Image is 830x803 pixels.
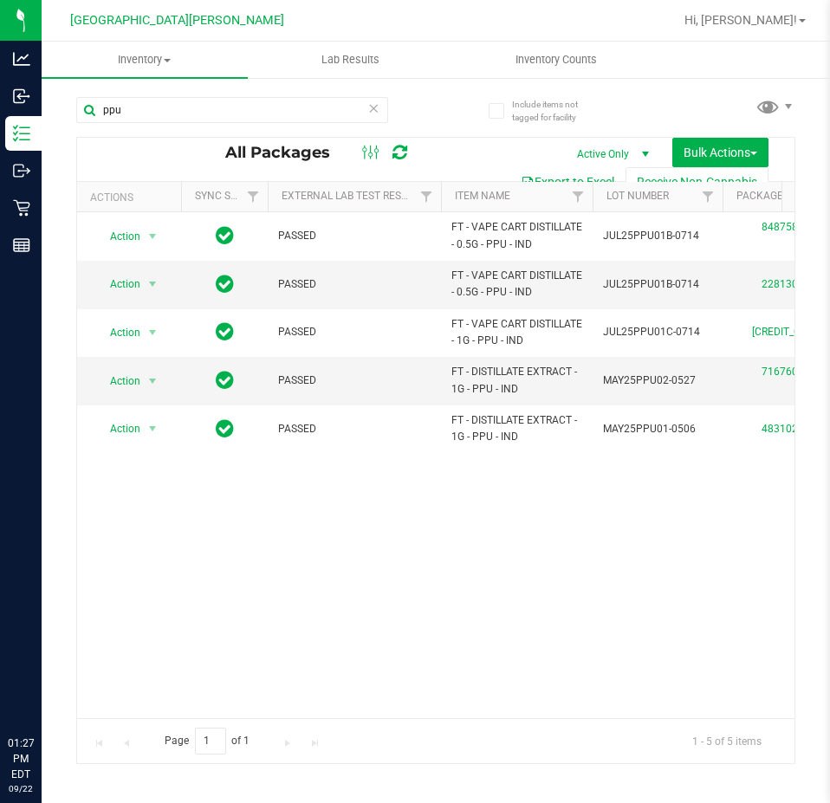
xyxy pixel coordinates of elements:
span: FT - DISTILLATE EXTRACT - 1G - PPU - IND [451,364,582,397]
span: Action [94,224,141,249]
span: FT - VAPE CART DISTILLATE - 1G - PPU - IND [451,316,582,349]
span: select [142,272,164,296]
span: 1 - 5 of 5 items [678,728,775,754]
span: Clear [367,97,379,120]
span: In Sync [216,368,234,392]
span: In Sync [216,223,234,248]
button: Export to Excel [509,167,626,197]
span: select [142,321,164,345]
span: FT - DISTILLATE EXTRACT - 1G - PPU - IND [451,412,582,445]
a: Lab Results [248,42,454,78]
a: External Lab Test Result [282,190,418,202]
span: select [142,417,164,441]
span: PASSED [278,324,431,340]
button: Bulk Actions [672,138,768,167]
span: JUL25PPU01B-0714 [603,228,712,244]
span: All Packages [225,143,347,162]
a: Filter [694,182,723,211]
a: Item Name [455,190,510,202]
span: Bulk Actions [684,146,757,159]
span: Lab Results [298,52,403,68]
div: Actions [90,191,174,204]
button: Receive Non-Cannabis [626,167,768,197]
span: [GEOGRAPHIC_DATA][PERSON_NAME] [70,13,284,28]
span: FT - VAPE CART DISTILLATE - 0.5G - PPU - IND [451,268,582,301]
span: Hi, [PERSON_NAME]! [684,13,797,27]
p: 09/22 [8,782,34,795]
a: Sync Status [195,190,262,202]
inline-svg: Retail [13,199,30,217]
a: Filter [564,182,593,211]
span: JUL25PPU01C-0714 [603,324,712,340]
span: Inventory [42,52,248,68]
input: 1 [195,728,226,754]
inline-svg: Inbound [13,87,30,105]
p: 01:27 PM EDT [8,735,34,782]
inline-svg: Inventory [13,125,30,142]
span: select [142,224,164,249]
span: JUL25PPU01B-0714 [603,276,712,293]
a: Filter [412,182,441,211]
span: MAY25PPU02-0527 [603,372,712,389]
span: In Sync [216,272,234,296]
span: Action [94,417,141,441]
span: Action [94,369,141,393]
span: PASSED [278,372,431,389]
span: PASSED [278,228,431,244]
a: Inventory Counts [453,42,659,78]
span: In Sync [216,320,234,344]
span: Action [94,272,141,296]
span: PASSED [278,276,431,293]
a: Lot Number [606,190,669,202]
inline-svg: Reports [13,236,30,254]
span: select [142,369,164,393]
iframe: Resource center [17,664,69,716]
span: Page of 1 [150,728,264,754]
inline-svg: Outbound [13,162,30,179]
span: FT - VAPE CART DISTILLATE - 0.5G - PPU - IND [451,219,582,252]
span: MAY25PPU01-0506 [603,421,712,437]
a: Inventory [42,42,248,78]
input: Search Package ID, Item Name, SKU, Lot or Part Number... [76,97,388,123]
a: Filter [239,182,268,211]
span: Inventory Counts [492,52,620,68]
inline-svg: Analytics [13,50,30,68]
span: Action [94,321,141,345]
span: Include items not tagged for facility [512,98,599,124]
a: Package ID [736,190,795,202]
span: PASSED [278,421,431,437]
span: In Sync [216,417,234,441]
